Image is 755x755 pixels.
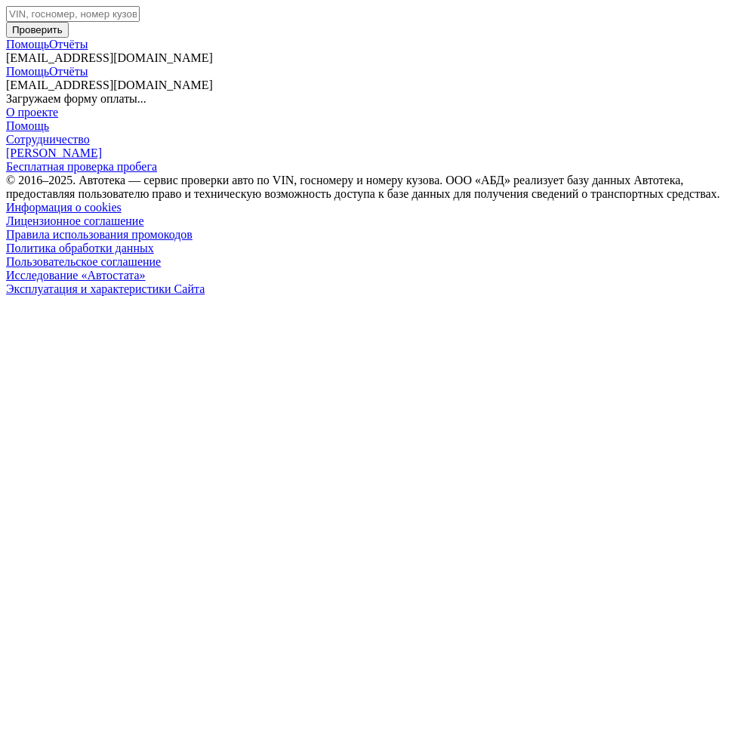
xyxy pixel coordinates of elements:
a: Пользовательское соглашение [6,255,749,269]
a: Лицензионное соглашение [6,214,749,228]
div: [EMAIL_ADDRESS][DOMAIN_NAME] [6,51,749,65]
a: [PERSON_NAME] [6,146,749,160]
a: Отчёты [49,38,88,51]
div: [EMAIL_ADDRESS][DOMAIN_NAME] [6,79,749,92]
button: Проверить [6,22,69,38]
a: Информация о cookies [6,201,749,214]
span: Проверить [12,24,63,35]
div: Загружаем форму оплаты... [6,92,749,106]
a: Бесплатная проверка пробега [6,160,749,174]
input: VIN, госномер, номер кузова [6,6,140,22]
a: Сотрудничество [6,133,749,146]
div: © 2016– 2025 . Автотека — сервис проверки авто по VIN, госномеру и номеру кузова. ООО «АБД» реали... [6,174,749,201]
a: Эксплуатация и характеристики Сайта [6,282,749,296]
a: Отчёты [49,65,88,78]
a: Помощь [6,65,49,78]
a: Правила использования промокодов [6,228,749,242]
a: Политика обработки данных [6,242,749,255]
a: Исследование «Автостата» [6,269,749,282]
a: О проекте [6,106,749,119]
a: Помощь [6,119,749,133]
a: Помощь [6,38,49,51]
